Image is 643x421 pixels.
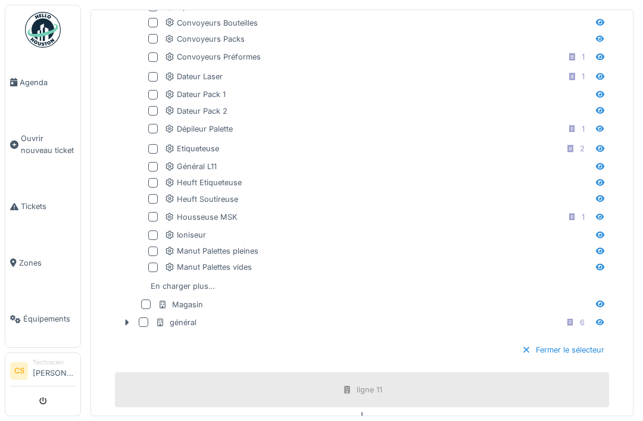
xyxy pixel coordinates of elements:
span: Tickets [21,201,76,212]
li: CS [10,362,28,380]
div: Fermer le sélecteur [517,342,609,358]
div: 1 [582,51,585,63]
div: 1 [582,211,585,223]
div: Convoyeurs Bouteilles [165,17,258,29]
div: 2 [580,143,585,154]
div: Heuft Etiqueteuse [165,177,242,188]
a: CS Technicien[PERSON_NAME] [10,358,76,386]
div: ligne 11 [357,384,382,395]
div: Magasin [158,299,203,310]
div: 1 [582,123,585,135]
div: Dateur Pack 1 [165,89,226,100]
a: Zones [5,235,80,291]
img: Badge_color-CXgf-gQk.svg [25,12,61,48]
span: Agenda [20,77,76,88]
div: 6 [580,317,585,328]
div: 1 [582,71,585,82]
span: Équipements [23,313,76,325]
div: général [155,317,196,328]
div: Heuft Soutireuse [165,194,238,205]
a: Tickets [5,178,80,235]
li: [PERSON_NAME] [33,358,76,383]
div: Convoyeurs Packs [165,33,245,45]
div: Dépileur Palette [165,123,233,135]
span: Zones [19,257,76,269]
div: Technicien [33,358,76,367]
a: Équipements [5,291,80,348]
div: Manut Palettes vides [165,261,252,273]
div: En charger plus… [146,278,220,294]
div: Housseuse MSK [165,211,238,223]
a: Agenda [5,54,80,111]
div: Etiqueteuse [165,143,219,154]
div: Ioniseur [165,229,206,241]
span: Ouvrir nouveau ticket [21,133,76,155]
div: Manut Palettes pleines [165,245,258,257]
div: Convoyeurs Préformes [165,51,261,63]
div: Dateur Pack 2 [165,105,227,117]
div: Général L11 [165,161,217,172]
div: Dateur Laser [165,71,223,82]
a: Ouvrir nouveau ticket [5,111,80,179]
